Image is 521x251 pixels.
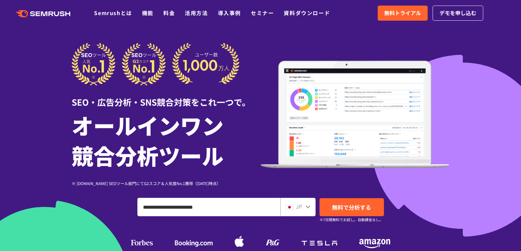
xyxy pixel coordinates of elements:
[185,9,208,17] a: 活用方法
[332,203,371,211] span: 無料で分析する
[94,9,132,17] a: Semrushとは
[439,9,476,17] span: デモを申し込む
[320,198,384,216] a: 無料で分析する
[138,198,280,216] input: ドメイン、キーワードまたはURLを入力してください
[296,202,302,210] span: JP
[72,86,261,108] div: SEO・広告分析・SNS競合対策をこれ一つで。
[163,9,175,17] a: 料金
[384,9,421,17] span: 無料トライアル
[251,9,274,17] a: セミナー
[320,217,383,223] small: ※7日間無料でお試し。自動課金なし。
[284,9,330,17] a: 資料ダウンロード
[378,6,428,21] a: 無料トライアル
[433,6,483,21] a: デモを申し込む
[72,110,261,170] h1: オールインワン 競合分析ツール
[218,9,241,17] a: 導入事例
[142,9,154,17] a: 機能
[72,180,261,186] div: ※ [DOMAIN_NAME] SEOツール部門にてG2スコア＆人気度No.1獲得（[DATE]時点）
